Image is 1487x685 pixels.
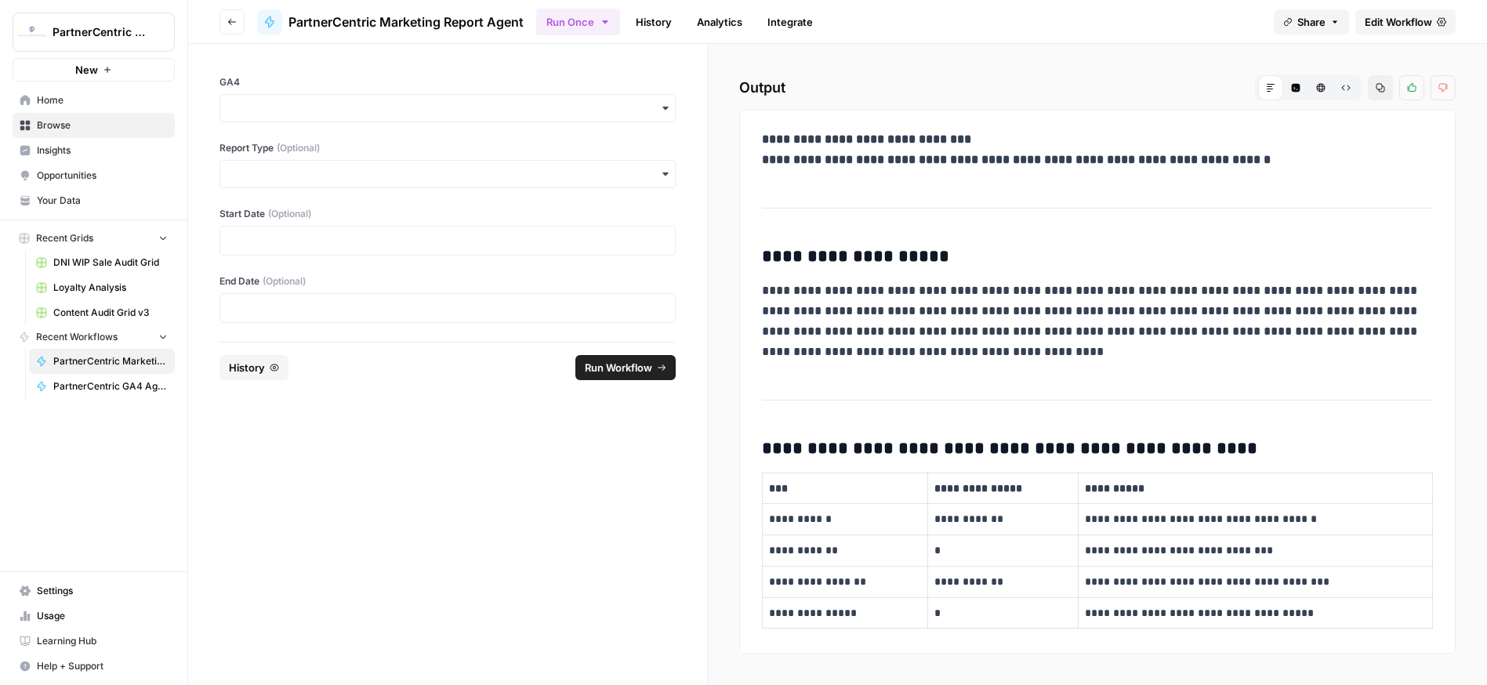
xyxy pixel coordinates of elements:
span: PartnerCentric Marketing Report Agent [288,13,524,31]
span: Settings [37,584,168,598]
span: Recent Workflows [36,330,118,344]
label: Report Type [219,141,676,155]
span: PartnerCentric Sales Tools [53,24,147,40]
span: Recent Grids [36,231,93,245]
button: Recent Grids [13,227,175,250]
button: Run Once [536,9,620,35]
a: Content Audit Grid v3 [29,300,175,325]
span: Browse [37,118,168,132]
span: History [229,360,265,375]
span: Share [1297,14,1326,30]
button: Share [1274,9,1349,34]
span: (Optional) [277,141,320,155]
button: New [13,58,175,82]
span: DNI WIP Sale Audit Grid [53,256,168,270]
a: Browse [13,113,175,138]
a: DNI WIP Sale Audit Grid [29,250,175,275]
span: Insights [37,143,168,158]
span: Edit Workflow [1365,14,1432,30]
span: New [75,62,98,78]
span: Your Data [37,194,168,208]
a: Home [13,88,175,113]
span: Usage [37,609,168,623]
button: Run Workflow [575,355,676,380]
a: Integrate [758,9,822,34]
span: Home [37,93,168,107]
a: Loyalty Analysis [29,275,175,300]
button: Help + Support [13,654,175,679]
span: Help + Support [37,659,168,673]
label: Start Date [219,207,676,221]
span: Learning Hub [37,634,168,648]
button: History [219,355,288,380]
span: (Optional) [263,274,306,288]
a: Your Data [13,188,175,213]
img: PartnerCentric Sales Tools Logo [18,18,46,46]
a: Opportunities [13,163,175,188]
span: Content Audit Grid v3 [53,306,168,320]
h2: Output [739,75,1456,100]
a: Insights [13,138,175,163]
span: PartnerCentric GA4 Agent - [DATE] -Leads - SQLs [53,379,168,393]
span: Run Workflow [585,360,652,375]
label: End Date [219,274,676,288]
a: PartnerCentric Marketing Report Agent [257,9,524,34]
span: Opportunities [37,169,168,183]
button: Workspace: PartnerCentric Sales Tools [13,13,175,52]
span: Loyalty Analysis [53,281,168,295]
button: Recent Workflows [13,325,175,349]
a: Learning Hub [13,629,175,654]
span: PartnerCentric Marketing Report Agent [53,354,168,368]
a: History [626,9,681,34]
a: Analytics [687,9,752,34]
a: Settings [13,578,175,603]
a: Edit Workflow [1355,9,1456,34]
span: (Optional) [268,207,311,221]
a: Usage [13,603,175,629]
label: GA4 [219,75,676,89]
a: PartnerCentric Marketing Report Agent [29,349,175,374]
a: PartnerCentric GA4 Agent - [DATE] -Leads - SQLs [29,374,175,399]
